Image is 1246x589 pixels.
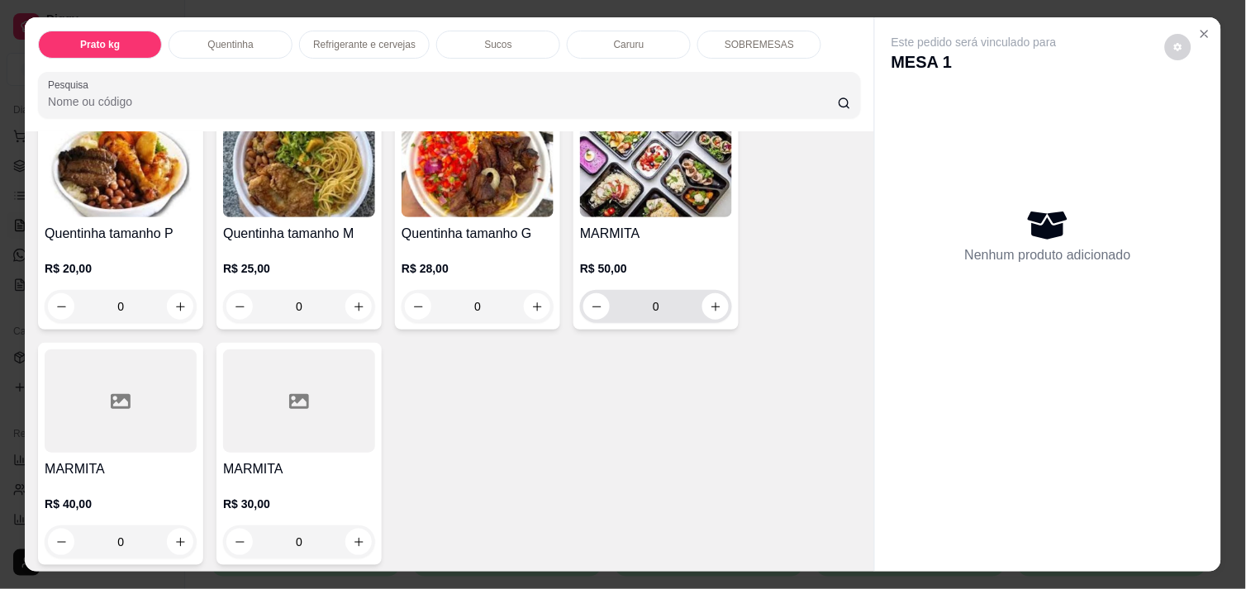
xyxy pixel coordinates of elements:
p: R$ 30,00 [223,496,375,512]
h4: MARMITA [580,224,732,244]
button: increase-product-quantity [345,293,372,320]
p: Prato kg [80,38,120,51]
button: decrease-product-quantity [48,529,74,555]
p: SOBREMESAS [725,38,794,51]
button: decrease-product-quantity [48,293,74,320]
img: product-image [402,114,554,217]
button: decrease-product-quantity [1165,34,1191,60]
button: decrease-product-quantity [405,293,431,320]
button: decrease-product-quantity [583,293,610,320]
p: Nenhum produto adicionado [965,245,1131,265]
h4: MARMITA [223,459,375,479]
h4: Quentinha tamanho P [45,224,197,244]
button: Close [1191,21,1218,47]
p: R$ 50,00 [580,260,732,277]
img: product-image [45,114,197,217]
p: Refrigerante e cervejas [313,38,416,51]
button: increase-product-quantity [167,293,193,320]
h4: MARMITA [45,459,197,479]
button: increase-product-quantity [524,293,550,320]
p: Caruru [614,38,644,51]
p: R$ 40,00 [45,496,197,512]
p: MESA 1 [892,50,1057,74]
p: Este pedido será vinculado para [892,34,1057,50]
button: increase-product-quantity [345,529,372,555]
button: increase-product-quantity [167,529,193,555]
p: R$ 20,00 [45,260,197,277]
img: product-image [580,114,732,217]
label: Pesquisa [48,78,94,92]
button: decrease-product-quantity [226,529,253,555]
img: product-image [223,114,375,217]
p: Quentinha [207,38,253,51]
input: Pesquisa [48,93,838,110]
button: decrease-product-quantity [226,293,253,320]
p: Sucos [485,38,512,51]
button: increase-product-quantity [702,293,729,320]
h4: Quentinha tamanho M [223,224,375,244]
p: R$ 28,00 [402,260,554,277]
p: R$ 25,00 [223,260,375,277]
h4: Quentinha tamanho G [402,224,554,244]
